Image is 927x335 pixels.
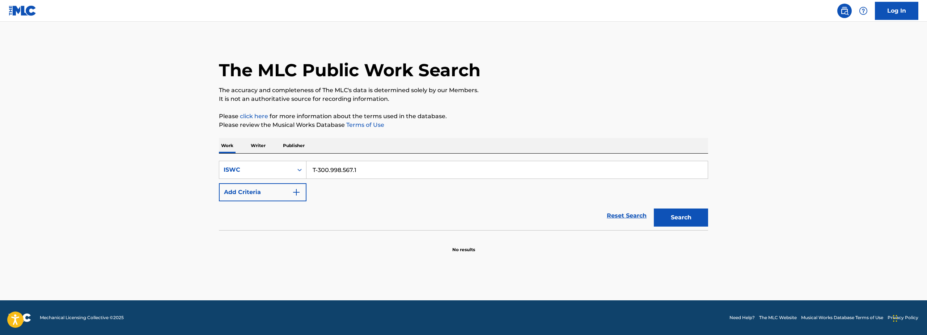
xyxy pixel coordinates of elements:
[891,300,927,335] iframe: Chat Widget
[759,314,797,321] a: The MLC Website
[219,112,708,121] p: Please for more information about the terms used in the database.
[452,238,475,253] p: No results
[856,4,871,18] div: Help
[603,208,650,224] a: Reset Search
[249,138,268,153] p: Writer
[224,166,289,174] div: ISWC
[219,121,708,129] p: Please review the Musical Works Database
[729,314,755,321] a: Need Help?
[219,138,236,153] p: Work
[840,7,849,15] img: search
[888,314,918,321] a: Privacy Policy
[9,5,37,16] img: MLC Logo
[837,4,852,18] a: Public Search
[219,86,708,95] p: The accuracy and completeness of The MLC's data is determined solely by our Members.
[345,121,384,128] a: Terms of Use
[281,138,307,153] p: Publisher
[40,314,124,321] span: Mechanical Licensing Collective © 2025
[219,161,708,230] form: Search Form
[219,59,481,81] h1: The MLC Public Work Search
[875,2,918,20] a: Log In
[859,7,868,15] img: help
[654,209,708,227] button: Search
[893,308,897,329] div: Glisser
[219,183,306,201] button: Add Criteria
[801,314,883,321] a: Musical Works Database Terms of Use
[9,313,31,322] img: logo
[292,188,301,197] img: 9d2ae6d4665cec9f34b9.svg
[891,300,927,335] div: Widget de chat
[240,113,268,120] a: click here
[219,95,708,103] p: It is not an authoritative source for recording information.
